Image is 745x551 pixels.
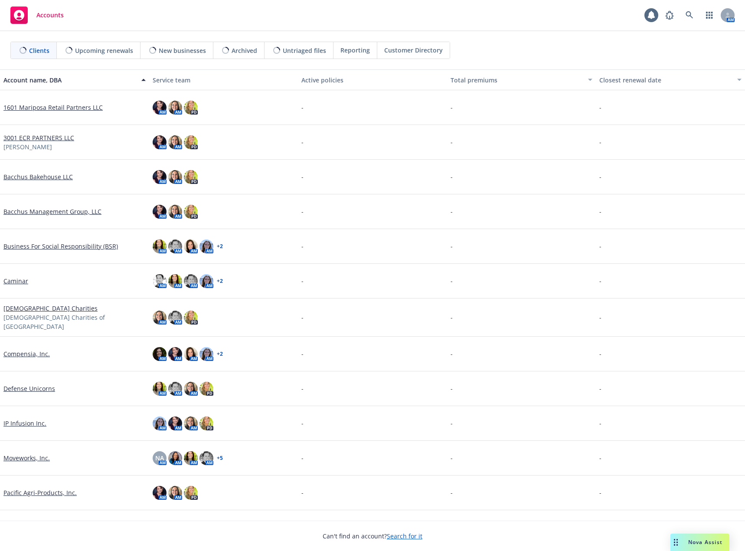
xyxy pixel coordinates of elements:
span: - [301,488,304,497]
img: photo [153,274,167,288]
a: 3001 ECR PARTNERS LLC [3,133,74,142]
img: photo [199,239,213,253]
img: photo [153,417,167,430]
span: - [301,172,304,181]
img: photo [184,486,198,500]
img: photo [168,521,182,535]
a: + 2 [217,244,223,249]
span: - [599,313,601,322]
button: Total premiums [447,69,596,90]
div: Service team [153,75,295,85]
span: - [599,138,601,147]
img: photo [153,382,167,396]
div: Total premiums [451,75,583,85]
span: [DEMOGRAPHIC_DATA] Charities of [GEOGRAPHIC_DATA] [3,313,146,331]
a: Caminar [3,276,28,285]
span: - [451,349,453,358]
img: photo [184,521,198,535]
img: photo [168,417,182,430]
a: Accounts [7,3,67,27]
button: Closest renewal date [596,69,745,90]
img: photo [168,486,182,500]
span: - [599,242,601,251]
span: - [301,138,304,147]
span: Nova Assist [688,538,722,546]
span: - [301,349,304,358]
span: - [599,488,601,497]
a: Compensia, Inc. [3,349,50,358]
span: - [599,103,601,112]
span: - [301,207,304,216]
img: photo [168,239,182,253]
a: Report a Bug [661,7,678,24]
a: Defense Unicorns [3,384,55,393]
img: photo [199,382,213,396]
img: photo [168,101,182,115]
span: - [599,172,601,181]
span: - [301,419,304,428]
span: - [451,276,453,285]
img: photo [168,451,182,465]
img: photo [184,101,198,115]
a: [DEMOGRAPHIC_DATA] Charities [3,304,98,313]
img: photo [184,205,198,219]
a: + 2 [217,279,223,284]
span: - [451,419,453,428]
img: photo [168,311,182,325]
img: photo [184,417,198,430]
span: - [599,207,601,216]
img: photo [184,170,198,184]
a: Bacchus Bakehouse LLC [3,172,73,181]
img: photo [153,135,167,149]
button: Service team [149,69,298,90]
img: photo [153,347,167,361]
span: - [451,453,453,462]
span: - [599,276,601,285]
span: - [599,349,601,358]
span: - [301,103,304,112]
img: photo [184,451,198,465]
span: - [301,242,304,251]
span: - [451,172,453,181]
img: photo [199,274,213,288]
img: photo [153,486,167,500]
button: Nova Assist [670,534,729,551]
div: Closest renewal date [599,75,732,85]
a: Pacific Agri-Products, Inc. [3,488,77,497]
img: photo [184,311,198,325]
a: Bacchus Management Group, LLC [3,207,101,216]
img: photo [168,135,182,149]
span: New businesses [159,46,206,55]
img: photo [153,205,167,219]
span: - [451,103,453,112]
span: [PERSON_NAME] [3,142,52,151]
img: photo [153,521,167,535]
span: Customer Directory [384,46,443,55]
a: + 5 [217,456,223,461]
button: Active policies [298,69,447,90]
img: photo [199,451,213,465]
span: - [301,313,304,322]
span: - [301,453,304,462]
span: - [599,453,601,462]
img: photo [168,382,182,396]
span: Untriaged files [283,46,326,55]
span: - [451,384,453,393]
span: - [451,313,453,322]
a: Business For Social Responsibility (BSR) [3,242,118,251]
span: - [451,138,453,147]
img: photo [199,347,213,361]
a: Search [681,7,698,24]
span: Accounts [36,12,64,19]
img: photo [184,135,198,149]
img: photo [184,382,198,396]
img: photo [153,239,167,253]
img: photo [168,170,182,184]
a: IP Infusion Inc. [3,419,46,428]
span: - [451,488,453,497]
img: photo [168,205,182,219]
span: - [599,419,601,428]
div: Drag to move [670,534,681,551]
span: - [301,384,304,393]
div: Active policies [301,75,444,85]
